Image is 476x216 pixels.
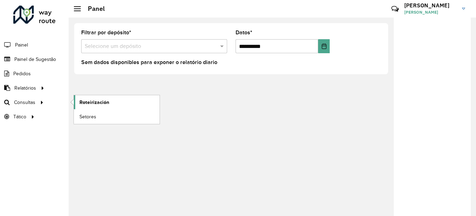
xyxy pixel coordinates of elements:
a: Roteirización [74,95,160,109]
font: Setores [79,114,96,119]
font: Consultas [14,100,35,105]
font: Painel de Sugestão [14,57,56,62]
font: Pedidos [13,71,31,76]
a: Setores [74,110,160,124]
font: [PERSON_NAME] [404,2,449,9]
font: Painel [15,42,28,48]
button: Elija fecha [318,39,330,53]
font: [PERSON_NAME] [404,9,438,15]
font: Panel [88,5,105,13]
font: Tático [13,114,26,119]
font: Filtrar por depósito [81,29,129,35]
font: Roteirización [79,99,109,105]
font: Sem dados disponibles para exponer o relatório diario [81,59,217,65]
a: Contacto rápido [387,1,402,16]
font: Datos [236,29,250,35]
font: Relatórios [14,85,36,91]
